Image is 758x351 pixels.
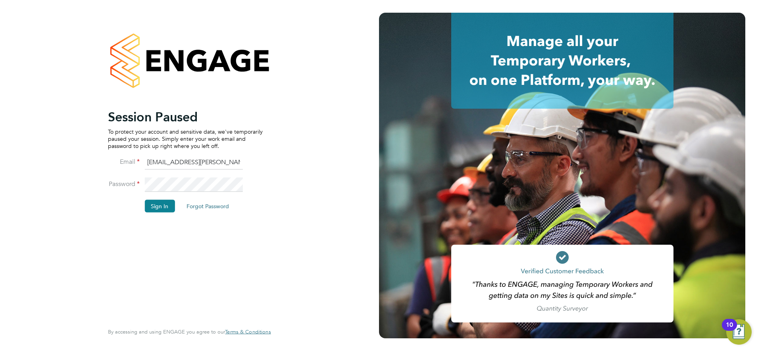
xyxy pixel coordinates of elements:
input: Enter your work email... [144,155,242,170]
label: Password [108,180,140,188]
p: To protect your account and sensitive data, we've temporarily paused your session. Simply enter y... [108,128,263,150]
button: Open Resource Center, 10 new notifications [726,319,752,345]
label: Email [108,157,140,166]
a: Terms & Conditions [225,329,271,335]
button: Forgot Password [180,199,235,212]
span: By accessing and using ENGAGE you agree to our [108,328,271,335]
button: Sign In [144,199,175,212]
h2: Session Paused [108,109,263,125]
div: 10 [726,325,733,335]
